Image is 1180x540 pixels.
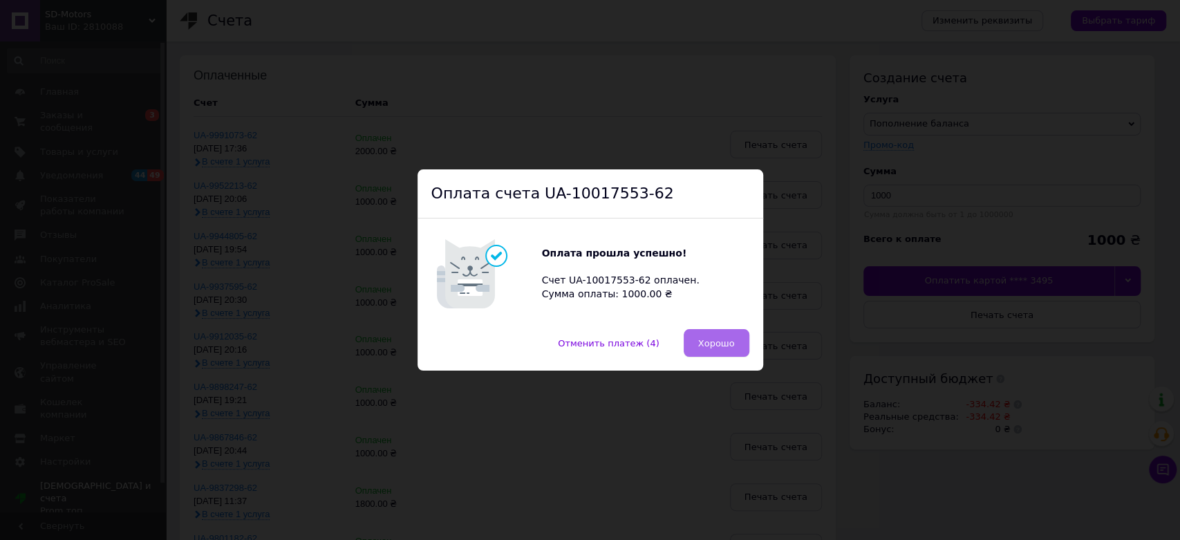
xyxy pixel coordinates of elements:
button: Хорошо [684,329,749,357]
img: Котик говорит: Оплата прошла успешно! [431,232,542,315]
button: Отменить платеж (4) [543,329,674,357]
div: Счет UA-10017553-62 оплачен. Сумма оплаты: 1000.00 ₴ [542,247,708,301]
span: Отменить платеж (4) [558,338,659,348]
div: Оплата счета UA-10017553-62 [418,169,763,219]
span: Хорошо [698,338,735,348]
b: Оплата прошла успешно! [542,248,687,259]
